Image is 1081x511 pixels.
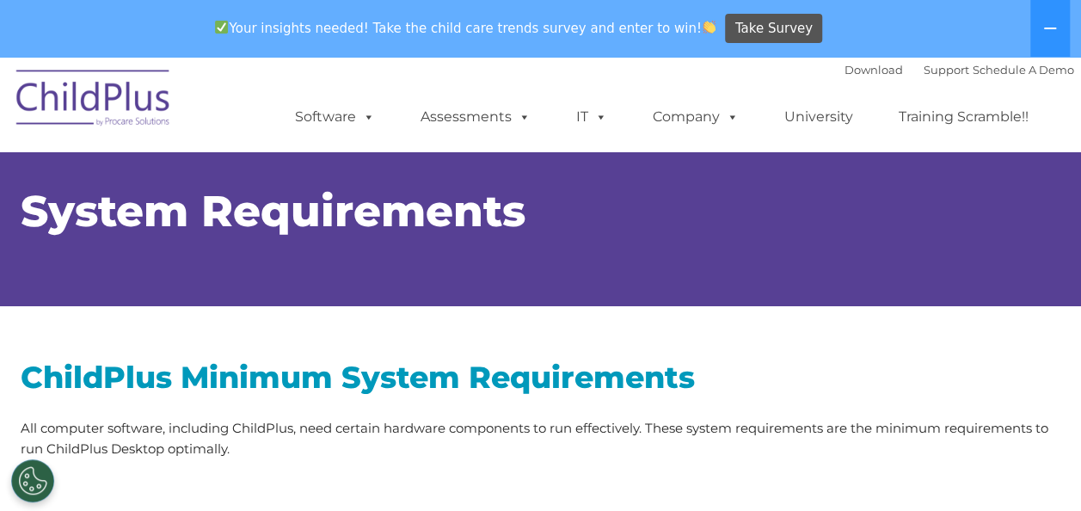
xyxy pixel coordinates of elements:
[8,58,180,144] img: ChildPlus by Procare Solutions
[215,21,228,34] img: ✅
[924,63,969,77] a: Support
[21,185,525,237] span: System Requirements
[21,358,1061,397] h2: ChildPlus Minimum System Requirements
[520,170,593,183] span: Phone number
[208,11,723,45] span: Your insights needed! Take the child care trends survey and enter to win!
[881,100,1046,134] a: Training Scramble!!
[559,100,624,134] a: IT
[725,14,822,44] a: Take Survey
[767,100,870,134] a: University
[403,100,548,134] a: Assessments
[973,63,1074,77] a: Schedule A Demo
[845,63,903,77] a: Download
[520,100,573,113] span: Last name
[11,459,54,502] button: Cookies Settings
[278,100,392,134] a: Software
[735,14,813,44] span: Take Survey
[636,100,756,134] a: Company
[703,21,716,34] img: 👏
[21,418,1061,459] p: All computer software, including ChildPlus, need certain hardware components to run effectively. ...
[845,63,1074,77] font: |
